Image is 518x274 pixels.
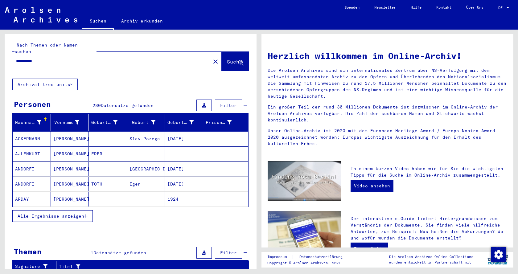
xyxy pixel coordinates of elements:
div: Geburtsname [91,119,117,126]
span: 1 [91,250,93,256]
p: Copyright © Arolsen Archives, 2021 [267,260,350,266]
mat-label: Nach Themen oder Namen suchen [14,42,78,54]
mat-cell: ANDORFI [13,162,51,176]
button: Suche [222,52,249,71]
div: Geburtsdatum [167,117,203,127]
a: Video ansehen [351,180,393,192]
div: Signature [15,262,56,272]
div: Nachname [15,119,41,126]
p: Der interaktive e-Guide liefert Hintergrundwissen zum Verständnis der Dokumente. Sie finden viele... [351,215,507,241]
div: Prisoner # [206,117,241,127]
a: Datenschutzerklärung [294,254,350,260]
div: Signature [15,263,48,270]
img: video.jpg [268,161,341,201]
p: Unser Online-Archiv ist 2020 mit dem European Heritage Award / Europa Nostra Award 2020 ausgezeic... [268,128,507,147]
div: Nachname [15,117,51,127]
div: Geburt‏ [129,117,165,127]
mat-header-cell: Geburt‏ [127,114,165,131]
mat-cell: [PERSON_NAME] [51,177,89,191]
mat-cell: [PERSON_NAME] [51,192,89,207]
mat-cell: [PERSON_NAME] [51,131,89,146]
a: Suchen [82,14,114,30]
mat-cell: [PERSON_NAME] [51,162,89,176]
button: Filter [215,247,242,259]
mat-cell: FRER [89,146,127,161]
mat-cell: Slav.Pozega [127,131,165,146]
mat-icon: close [212,58,219,65]
div: Vorname [53,117,89,127]
mat-cell: [GEOGRAPHIC_DATA] [127,162,165,176]
mat-header-cell: Geburtsname [89,114,127,131]
span: Suche [227,59,242,65]
p: Ein großer Teil der rund 30 Millionen Dokumente ist inzwischen im Online-Archiv der Arolsen Archi... [268,104,507,123]
p: Die Arolsen Archives Online-Collections [389,254,473,260]
span: 280 [92,103,101,108]
div: | [267,254,350,260]
mat-header-cell: Nachname [13,114,51,131]
mat-header-cell: Geburtsdatum [165,114,203,131]
span: Filter [220,103,237,108]
span: Datensätze gefunden [93,250,146,256]
span: DE [498,6,505,10]
button: Filter [215,100,242,111]
button: Alle Ergebnisse anzeigen [12,210,93,222]
div: Geburtsdatum [167,119,194,126]
img: Zustimmung ändern [491,247,506,262]
span: Alle Ergebnisse anzeigen [18,213,84,219]
mat-cell: 1924 [165,192,203,207]
div: Vorname [53,119,80,126]
p: In einem kurzen Video haben wir für Sie die wichtigsten Tipps für die Suche im Online-Archiv zusa... [351,166,507,178]
h1: Herzlich willkommen im Online-Archiv! [268,49,507,62]
p: Die Arolsen Archives sind ein internationales Zentrum über NS-Verfolgung mit dem weltweit umfasse... [268,67,507,100]
div: Titel [59,262,241,272]
div: Geburt‏ [129,119,156,126]
mat-header-cell: Vorname [51,114,89,131]
p: wurden entwickelt in Partnerschaft mit [389,260,473,265]
img: Arolsen_neg.svg [5,7,77,22]
mat-cell: [DATE] [165,131,203,146]
mat-cell: ANDORFI [13,177,51,191]
mat-header-cell: Prisoner # [203,114,249,131]
div: Prisoner # [206,119,232,126]
img: yv_logo.png [486,252,509,267]
div: Geburtsname [91,117,127,127]
mat-cell: [PERSON_NAME] [51,146,89,161]
button: Archival tree units [12,79,78,90]
a: Archiv erkunden [114,14,170,28]
span: Filter [220,250,237,256]
a: Impressum [267,254,292,260]
mat-cell: ARDAY [13,192,51,207]
mat-cell: AJLENKURT [13,146,51,161]
mat-cell: TOTH [89,177,127,191]
span: Datensätze gefunden [101,103,154,108]
mat-cell: [DATE] [165,162,203,176]
mat-cell: Eger [127,177,165,191]
mat-cell: [DATE] [165,177,203,191]
div: Personen [14,99,51,110]
img: eguide.jpg [268,211,341,260]
mat-cell: ACKERMANN [13,131,51,146]
div: Titel [59,264,233,270]
a: Zum e-Guide [351,243,388,255]
div: Themen [14,246,42,257]
button: Clear [209,55,222,67]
